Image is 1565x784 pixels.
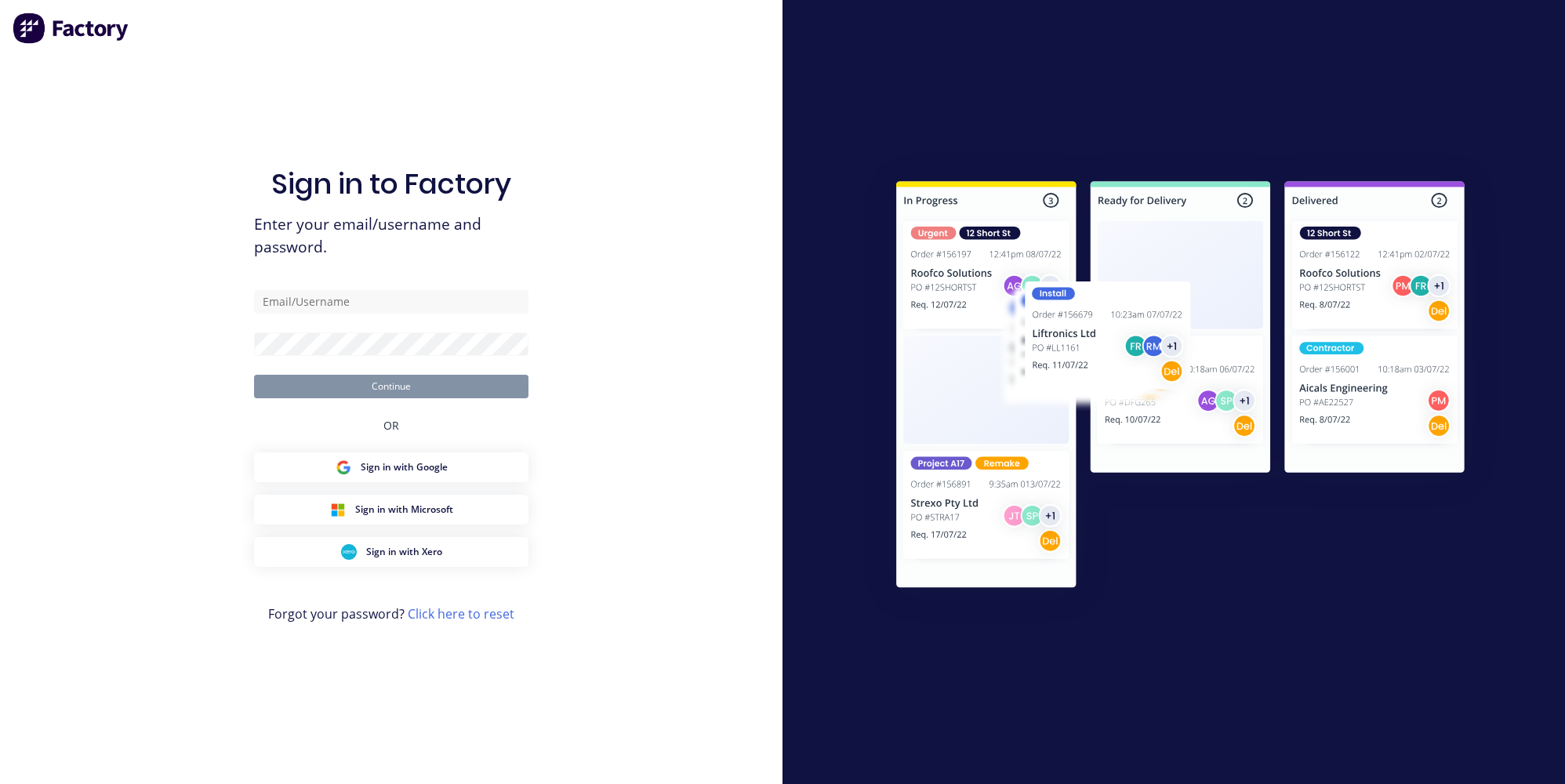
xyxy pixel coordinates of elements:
input: Email/Username [254,290,528,314]
button: Xero Sign inSign in with Xero [254,537,528,567]
button: Google Sign inSign in with Google [254,452,528,482]
button: Microsoft Sign inSign in with Microsoft [254,495,528,524]
span: Sign in with Microsoft [355,503,453,517]
img: Xero Sign in [341,544,357,560]
span: Sign in with Google [361,460,448,474]
img: Sign in [862,150,1499,625]
img: Microsoft Sign in [330,502,346,517]
img: Factory [13,13,130,44]
img: Google Sign in [336,459,351,475]
span: Enter your email/username and password. [254,213,528,259]
span: Forgot your password? [268,604,514,623]
a: Click here to reset [408,605,514,622]
div: OR [383,398,399,452]
span: Sign in with Xero [366,545,442,559]
h1: Sign in to Factory [271,167,511,201]
button: Continue [254,375,528,398]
